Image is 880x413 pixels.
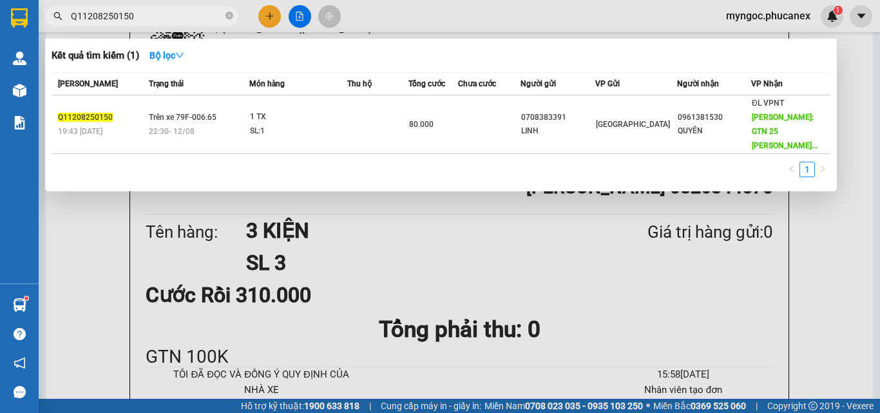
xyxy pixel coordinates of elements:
strong: Bộ lọc [149,50,184,61]
span: down [175,51,184,60]
div: 0708383391 [521,111,594,124]
span: Thu hộ [347,79,372,88]
span: 22:30 - 12/08 [149,127,195,136]
li: Next Page [815,162,830,177]
span: search [53,12,62,21]
span: Chưa cước [458,79,496,88]
div: SL: 1 [250,124,347,139]
div: 1 TX [250,110,347,124]
span: Tổng cước [408,79,445,88]
img: warehouse-icon [13,52,26,65]
h3: Kết quả tìm kiếm ( 1 ) [52,49,139,62]
span: [PERSON_NAME] [58,79,118,88]
span: left [788,165,796,173]
span: right [819,165,827,173]
button: left [784,162,799,177]
img: logo-vxr [11,8,28,28]
span: 19:43 [DATE] [58,127,102,136]
span: VP Gửi [595,79,620,88]
span: Trên xe 79F-006.65 [149,113,216,122]
input: Tìm tên, số ĐT hoặc mã đơn [71,9,223,23]
span: Món hàng [249,79,285,88]
span: [GEOGRAPHIC_DATA] [596,120,670,129]
span: close-circle [225,10,233,23]
span: ĐL VPNT [752,99,784,108]
div: QUYÊN [678,124,751,138]
span: notification [14,357,26,369]
span: message [14,386,26,398]
li: 1 [799,162,815,177]
span: close-circle [225,12,233,19]
span: Trạng thái [149,79,184,88]
span: Người gửi [521,79,556,88]
div: LINH [521,124,594,138]
span: question-circle [14,328,26,340]
img: solution-icon [13,116,26,130]
img: warehouse-icon [13,298,26,312]
span: Q11208250150 [58,113,113,122]
span: Người nhận [677,79,719,88]
span: VP Nhận [751,79,783,88]
li: Previous Page [784,162,799,177]
div: 0961381530 [678,111,751,124]
span: [PERSON_NAME]: GTN 25 [PERSON_NAME]... [752,113,818,150]
sup: 1 [24,296,28,300]
span: 80.000 [409,120,434,129]
button: right [815,162,830,177]
button: Bộ lọcdown [139,45,195,66]
img: warehouse-icon [13,84,26,97]
a: 1 [800,162,814,177]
